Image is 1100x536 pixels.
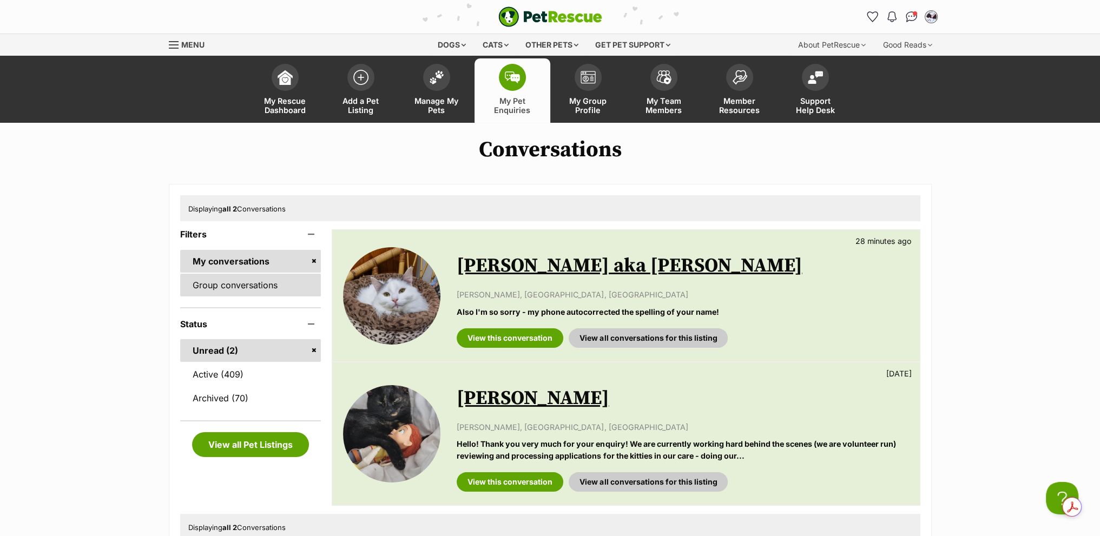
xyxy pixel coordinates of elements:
[569,472,728,492] a: View all conversations for this listing
[581,71,596,84] img: group-profile-icon-3fa3cf56718a62981997c0bc7e787c4b2cf8bcc04b72c1350f741eb67cf2f40e.svg
[222,204,237,213] strong: all 2
[875,34,940,56] div: Good Reads
[903,8,920,25] a: Conversations
[180,339,321,362] a: Unread (2)
[337,96,385,115] span: Add a Pet Listing
[715,96,764,115] span: Member Resources
[278,70,293,85] img: dashboard-icon-eb2f2d2d3e046f16d808141f083e7271f6b2e854fb5c12c21221c1fb7104beca.svg
[505,71,520,83] img: pet-enquiries-icon-7e3ad2cf08bfb03b45e93fb7055b45f3efa6380592205ae92323e6603595dc1f.svg
[791,96,840,115] span: Support Help Desk
[457,328,563,348] a: View this conversation
[626,58,702,123] a: My Team Members
[923,8,940,25] button: My account
[864,8,940,25] ul: Account quick links
[412,96,461,115] span: Manage My Pets
[180,250,321,273] a: My conversations
[498,6,602,27] img: logo-e224e6f780fb5917bec1dbf3a21bbac754714ae5b6737aabdf751b685950b380.svg
[457,254,802,278] a: [PERSON_NAME] aka [PERSON_NAME]
[906,11,917,22] img: chat-41dd97257d64d25036548639549fe6c8038ab92f7586957e7f3b1b290dea8141.svg
[188,204,286,213] span: Displaying Conversations
[457,386,609,411] a: [PERSON_NAME]
[323,58,399,123] a: Add a Pet Listing
[457,472,563,492] a: View this conversation
[247,58,323,123] a: My Rescue Dashboard
[569,328,728,348] a: View all conversations for this listing
[457,438,908,461] p: Hello! Thank you very much for your enquiry! We are currently working hard behind the scenes (we ...
[588,34,678,56] div: Get pet support
[640,96,688,115] span: My Team Members
[884,8,901,25] button: Notifications
[518,34,586,56] div: Other pets
[180,319,321,329] header: Status
[656,70,671,84] img: team-members-icon-5396bd8760b3fe7c0b43da4ab00e1e3bb1a5d9ba89233759b79545d2d3fc5d0d.svg
[169,34,212,54] a: Menu
[550,58,626,123] a: My Group Profile
[791,34,873,56] div: About PetRescue
[475,34,516,56] div: Cats
[192,432,309,457] a: View all Pet Listings
[429,70,444,84] img: manage-my-pets-icon-02211641906a0b7f246fdf0571729dbe1e7629f14944591b6c1af311fb30b64b.svg
[564,96,612,115] span: My Group Profile
[343,385,440,482] img: Amy
[457,289,908,300] p: [PERSON_NAME], [GEOGRAPHIC_DATA], [GEOGRAPHIC_DATA]
[343,247,440,345] img: Jamilla aka Milla
[855,235,912,247] p: 28 minutes ago
[457,306,908,317] p: Also I'm so sorry - my phone autocorrected the spelling of your name!
[498,6,602,27] a: PetRescue
[430,34,473,56] div: Dogs
[180,229,321,239] header: Filters
[1046,482,1078,514] iframe: Help Scout Beacon - Open
[180,274,321,296] a: Group conversations
[778,58,853,123] a: Support Help Desk
[457,421,908,433] p: [PERSON_NAME], [GEOGRAPHIC_DATA], [GEOGRAPHIC_DATA]
[261,96,309,115] span: My Rescue Dashboard
[180,387,321,409] a: Archived (70)
[353,70,368,85] img: add-pet-listing-icon-0afa8454b4691262ce3f59096e99ab1cd57d4a30225e0717b998d2c9b9846f56.svg
[475,58,550,123] a: My Pet Enquiries
[181,40,205,49] span: Menu
[399,58,475,123] a: Manage My Pets
[732,70,747,84] img: member-resources-icon-8e73f808a243e03378d46382f2149f9095a855e16c252ad45f914b54edf8863c.svg
[887,11,896,22] img: notifications-46538b983faf8c2785f20acdc204bb7945ddae34d4c08c2a6579f10ce5e182be.svg
[702,58,778,123] a: Member Resources
[864,8,881,25] a: Favourites
[180,363,321,386] a: Active (409)
[808,71,823,84] img: help-desk-icon-fdf02630f3aa405de69fd3d07c3f3aa587a6932b1a1747fa1d2bba05be0121f9.svg
[188,523,286,532] span: Displaying Conversations
[886,368,912,379] p: [DATE]
[926,11,937,22] img: catherine blew profile pic
[488,96,537,115] span: My Pet Enquiries
[222,523,237,532] strong: all 2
